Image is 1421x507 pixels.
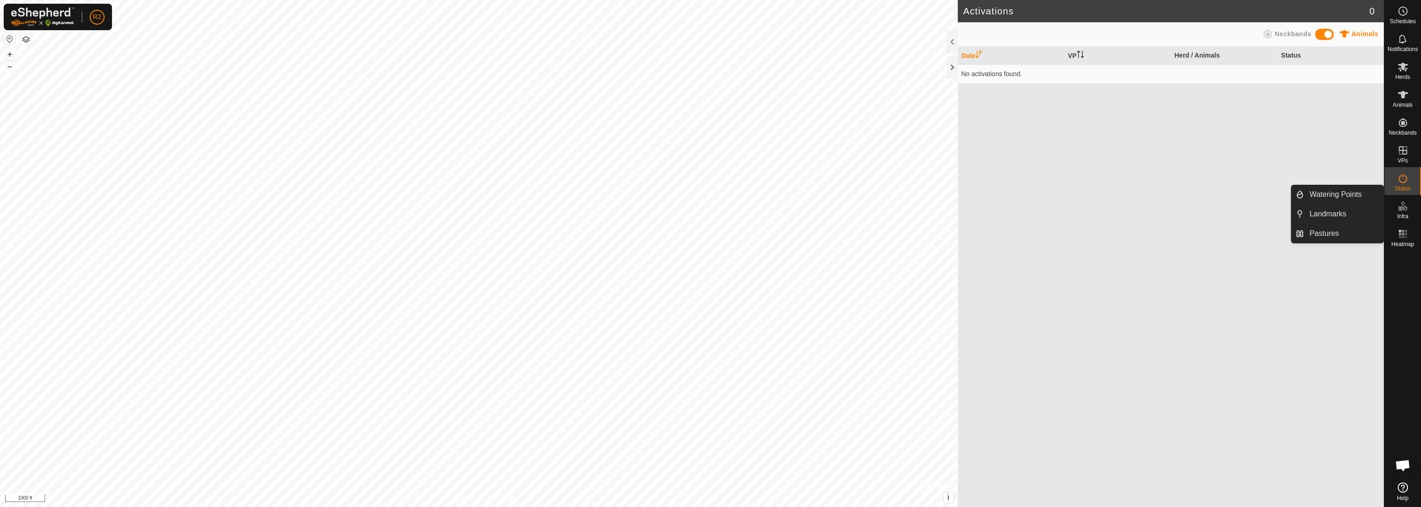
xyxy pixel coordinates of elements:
span: VPs [1397,158,1408,163]
span: Schedules [1389,19,1415,24]
p-sorticon: Activate to sort [1077,52,1084,59]
th: Herd / Animals [1171,47,1277,65]
img: Gallagher Logo [11,7,74,26]
div: Aprire la chat [1389,451,1417,479]
a: Privacy Policy [442,495,477,503]
button: – [4,61,15,72]
span: i [947,494,949,501]
h2: Activations [963,6,1369,17]
a: Watering Points [1304,185,1383,204]
span: Status [1395,186,1410,191]
a: Pastures [1304,224,1383,243]
span: 0 [1369,4,1375,18]
a: Contact Us [488,495,515,503]
span: R2 [93,12,101,22]
span: Infra [1397,214,1408,219]
span: Landmarks [1309,208,1346,220]
span: Neckbands [1275,30,1311,38]
button: Reset Map [4,33,15,45]
span: Pastures [1309,228,1339,239]
button: i [943,493,954,503]
span: Herds [1395,74,1410,80]
li: Pastures [1291,224,1383,243]
li: Landmarks [1291,205,1383,223]
span: Animals [1393,102,1413,108]
span: Animals [1351,30,1378,38]
span: Help [1397,495,1408,501]
span: Neckbands [1388,130,1416,136]
td: No activations found. [958,65,1384,83]
a: Landmarks [1304,205,1383,223]
th: VP [1064,47,1171,65]
button: Map Layers [20,34,32,45]
th: Status [1277,47,1384,65]
span: Heatmap [1391,241,1414,247]
li: Watering Points [1291,185,1383,204]
span: Watering Points [1309,189,1362,200]
button: + [4,49,15,60]
p-sorticon: Activate to sort [975,52,983,59]
th: Date [958,47,1064,65]
a: Help [1384,479,1421,505]
span: Notifications [1388,46,1418,52]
